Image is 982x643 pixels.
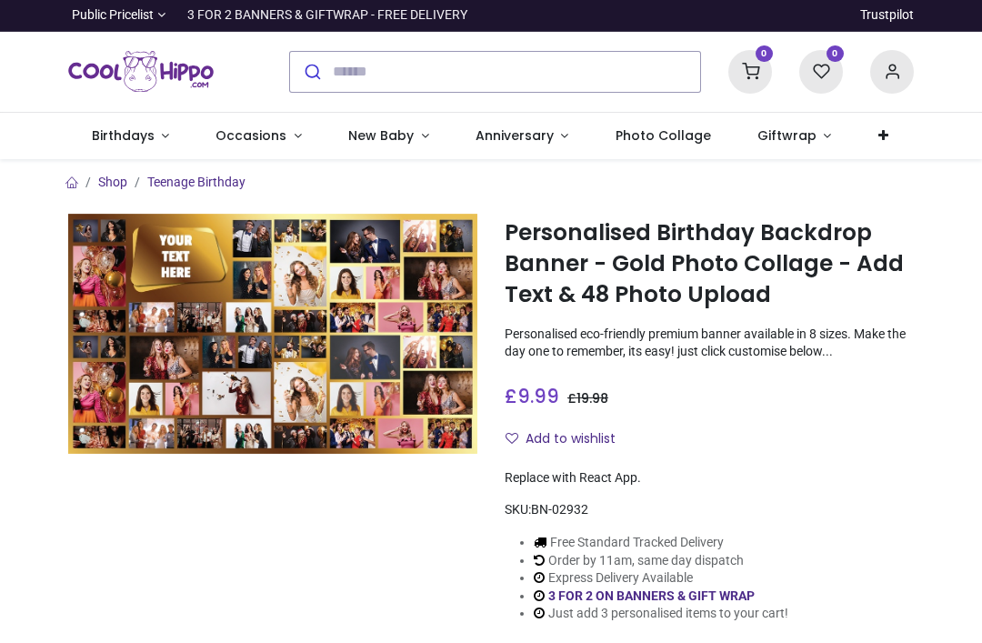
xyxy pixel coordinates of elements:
[548,588,755,603] a: 3 FOR 2 ON BANNERS & GIFT WRAP
[734,113,855,160] a: Giftwrap
[534,552,788,570] li: Order by 11am, same day dispatch
[757,126,817,145] span: Giftwrap
[72,6,154,25] span: Public Pricelist
[517,383,559,409] span: 9.99
[290,52,333,92] button: Submit
[505,424,631,455] button: Add to wishlistAdd to wishlist
[476,126,554,145] span: Anniversary
[728,63,772,77] a: 0
[68,46,214,97] a: Logo of Cool Hippo
[68,46,214,97] img: Cool Hippo
[506,432,518,445] i: Add to wishlist
[452,113,592,160] a: Anniversary
[576,389,608,407] span: 19.98
[326,113,453,160] a: New Baby
[68,6,165,25] a: Public Pricelist
[534,605,788,623] li: Just add 3 personalised items to your cart!
[860,6,914,25] a: Trustpilot
[348,126,414,145] span: New Baby
[147,175,245,189] a: Teenage Birthday
[827,45,844,63] sup: 0
[531,502,588,517] span: BN-02932
[505,326,914,361] p: Personalised eco-friendly premium banner available in 8 sizes. Make the day one to remember, its ...
[567,389,608,407] span: £
[98,175,127,189] a: Shop
[799,63,843,77] a: 0
[534,534,788,552] li: Free Standard Tracked Delivery
[92,126,155,145] span: Birthdays
[505,217,914,311] h1: Personalised Birthday Backdrop Banner - Gold Photo Collage - Add Text & 48 Photo Upload
[193,113,326,160] a: Occasions
[68,214,477,455] img: Personalised Birthday Backdrop Banner - Gold Photo Collage - Add Text & 48 Photo Upload
[68,113,193,160] a: Birthdays
[215,126,286,145] span: Occasions
[505,383,559,409] span: £
[505,501,914,519] div: SKU:
[756,45,773,63] sup: 0
[616,126,711,145] span: Photo Collage
[534,569,788,588] li: Express Delivery Available
[505,469,914,487] div: Replace with React App.
[187,6,467,25] div: 3 FOR 2 BANNERS & GIFTWRAP - FREE DELIVERY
